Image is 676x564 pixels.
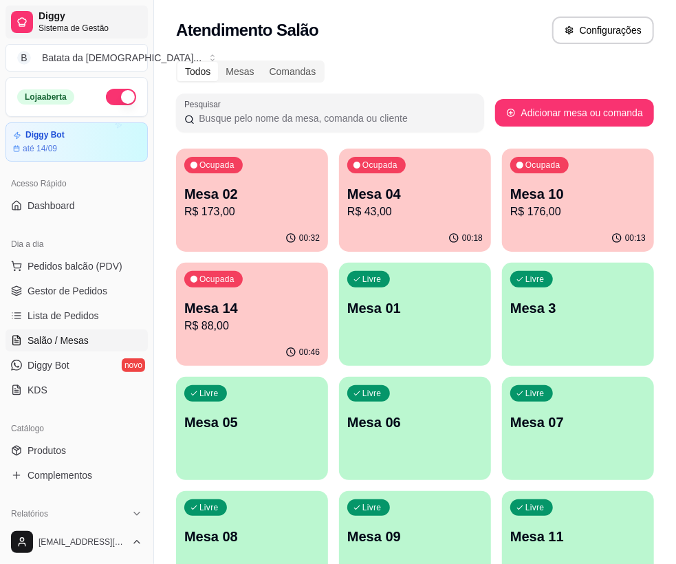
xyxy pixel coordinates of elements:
[184,299,320,318] p: Mesa 14
[184,527,320,546] p: Mesa 08
[28,309,99,323] span: Lista de Pedidos
[25,130,65,140] article: Diggy Bot
[6,354,148,376] a: Diggy Botnovo
[6,195,148,217] a: Dashboard
[502,377,654,480] button: LivreMesa 07
[6,6,148,39] a: DiggySistema de Gestão
[28,468,92,482] span: Complementos
[299,232,320,243] p: 00:32
[347,184,483,204] p: Mesa 04
[6,464,148,486] a: Complementos
[462,232,483,243] p: 00:18
[17,51,31,65] span: B
[362,160,397,171] p: Ocupada
[525,274,545,285] p: Livre
[28,358,69,372] span: Diggy Bot
[299,347,320,358] p: 00:46
[39,23,142,34] span: Sistema de Gestão
[176,149,328,252] button: OcupadaMesa 02R$ 173,0000:32
[6,525,148,558] button: [EMAIL_ADDRESS][DOMAIN_NAME]
[28,444,66,457] span: Produtos
[28,284,107,298] span: Gestor de Pedidos
[6,44,148,72] button: Select a team
[11,508,48,519] span: Relatórios
[339,149,491,252] button: OcupadaMesa 04R$ 43,0000:18
[347,204,483,220] p: R$ 43,00
[184,318,320,334] p: R$ 88,00
[28,383,47,397] span: KDS
[184,204,320,220] p: R$ 173,00
[199,502,219,513] p: Livre
[525,502,545,513] p: Livre
[510,204,646,220] p: R$ 176,00
[495,99,654,127] button: Adicionar mesa ou comanda
[6,280,148,302] a: Gestor de Pedidos
[199,160,235,171] p: Ocupada
[199,388,219,399] p: Livre
[195,111,475,125] input: Pesquisar
[39,10,142,23] span: Diggy
[552,17,654,44] button: Configurações
[184,98,226,110] label: Pesquisar
[199,274,235,285] p: Ocupada
[262,62,324,81] div: Comandas
[339,377,491,480] button: LivreMesa 06
[106,89,136,105] button: Alterar Status
[525,388,545,399] p: Livre
[6,329,148,351] a: Salão / Mesas
[625,232,646,243] p: 00:13
[28,259,122,273] span: Pedidos balcão (PDV)
[502,149,654,252] button: OcupadaMesa 10R$ 176,0000:13
[510,299,646,318] p: Mesa 3
[362,274,382,285] p: Livre
[184,413,320,432] p: Mesa 05
[6,255,148,277] button: Pedidos balcão (PDV)
[525,160,560,171] p: Ocupada
[42,51,201,65] div: Batata da [DEMOGRAPHIC_DATA] ...
[339,263,491,366] button: LivreMesa 01
[510,527,646,546] p: Mesa 11
[6,122,148,162] a: Diggy Botaté 14/09
[6,305,148,327] a: Lista de Pedidos
[23,143,57,154] article: até 14/09
[347,527,483,546] p: Mesa 09
[176,377,328,480] button: LivreMesa 05
[502,263,654,366] button: LivreMesa 3
[362,502,382,513] p: Livre
[17,89,74,105] div: Loja aberta
[6,440,148,462] a: Produtos
[510,413,646,432] p: Mesa 07
[28,199,75,213] span: Dashboard
[510,184,646,204] p: Mesa 10
[218,62,261,81] div: Mesas
[177,62,218,81] div: Todos
[176,263,328,366] button: OcupadaMesa 14R$ 88,0000:46
[6,173,148,195] div: Acesso Rápido
[28,334,89,347] span: Salão / Mesas
[347,299,483,318] p: Mesa 01
[6,417,148,440] div: Catálogo
[39,536,126,547] span: [EMAIL_ADDRESS][DOMAIN_NAME]
[362,388,382,399] p: Livre
[6,233,148,255] div: Dia a dia
[347,413,483,432] p: Mesa 06
[6,379,148,401] a: KDS
[176,19,318,41] h2: Atendimento Salão
[184,184,320,204] p: Mesa 02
